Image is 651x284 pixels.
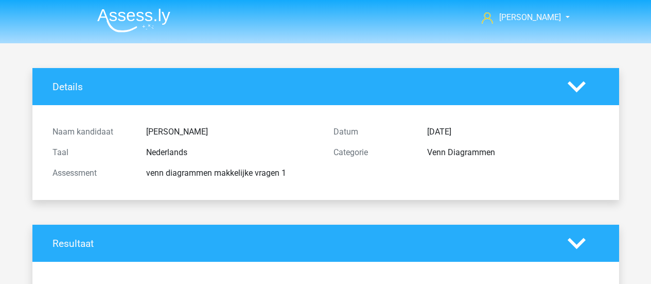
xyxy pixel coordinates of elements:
h4: Resultaat [52,238,552,249]
div: Nederlands [138,146,326,159]
div: [DATE] [419,126,607,138]
a: [PERSON_NAME] [478,11,562,24]
div: Datum [326,126,419,138]
h4: Details [52,81,552,93]
div: Categorie [326,146,419,159]
div: Taal [45,146,138,159]
div: venn diagrammen makkelijke vragen 1 [138,167,326,179]
div: Assessment [45,167,138,179]
div: Venn Diagrammen [419,146,607,159]
div: [PERSON_NAME] [138,126,326,138]
img: Assessly [97,8,170,32]
span: [PERSON_NAME] [499,12,561,22]
div: Naam kandidaat [45,126,138,138]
